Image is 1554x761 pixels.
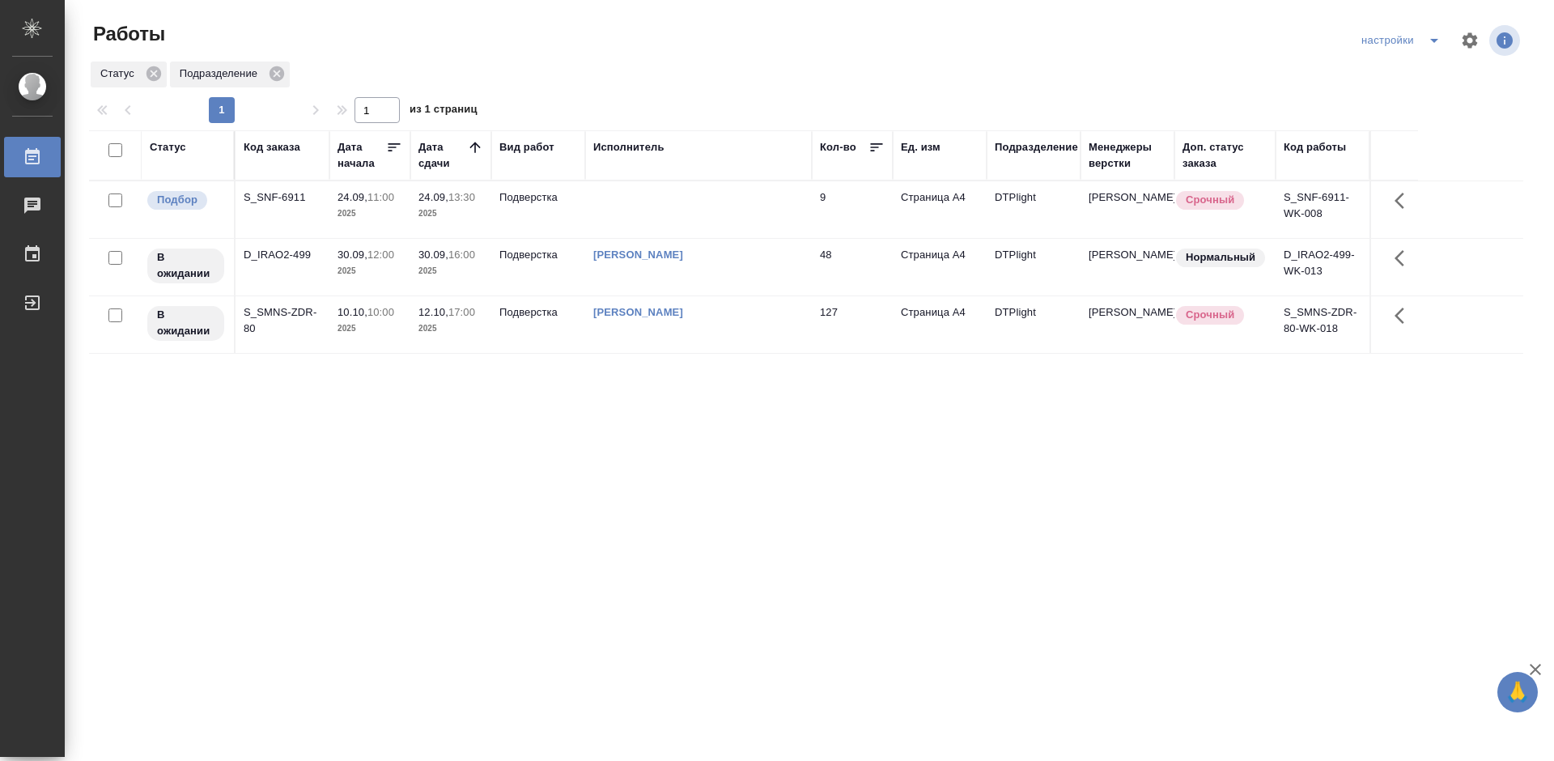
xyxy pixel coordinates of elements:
p: [PERSON_NAME] [1089,304,1166,321]
p: В ожидании [157,249,214,282]
span: Настроить таблицу [1450,21,1489,60]
p: 17:00 [448,306,475,318]
p: Статус [100,66,140,82]
p: Подразделение [180,66,263,82]
td: 9 [812,181,893,238]
p: 12.10, [418,306,448,318]
button: Здесь прячутся важные кнопки [1385,239,1424,278]
p: 2025 [338,321,402,337]
div: split button [1357,28,1450,53]
div: S_SNF-6911 [244,189,321,206]
button: Здесь прячутся важные кнопки [1385,181,1424,220]
td: DTPlight [987,239,1081,295]
div: Исполнитель назначен, приступать к работе пока рано [146,304,226,342]
p: 30.09, [338,249,367,261]
p: 30.09, [418,249,448,261]
p: Подверстка [499,189,577,206]
div: D_IRAO2-499 [244,247,321,263]
div: Дата начала [338,139,386,172]
a: [PERSON_NAME] [593,249,683,261]
td: Страница А4 [893,296,987,353]
p: 13:30 [448,191,475,203]
td: DTPlight [987,181,1081,238]
div: Менеджеры верстки [1089,139,1166,172]
div: Исполнитель назначен, приступать к работе пока рано [146,247,226,285]
td: S_SMNS-ZDR-80-WK-018 [1276,296,1369,353]
td: Страница А4 [893,239,987,295]
div: Подразделение [995,139,1078,155]
div: Статус [91,62,167,87]
p: 10:00 [367,306,394,318]
p: Нормальный [1186,249,1255,266]
div: Подразделение [170,62,290,87]
p: Подверстка [499,304,577,321]
div: Код работы [1284,139,1346,155]
td: D_IRAO2-499-WK-013 [1276,239,1369,295]
button: 🙏 [1497,672,1538,712]
div: Дата сдачи [418,139,467,172]
div: Ед. изм [901,139,940,155]
p: 2025 [418,206,483,222]
p: [PERSON_NAME] [1089,189,1166,206]
span: 🙏 [1504,675,1531,709]
span: Работы [89,21,165,47]
p: [PERSON_NAME] [1089,247,1166,263]
p: В ожидании [157,307,214,339]
p: 12:00 [367,249,394,261]
td: S_SNF-6911-WK-008 [1276,181,1369,238]
p: 10.10, [338,306,367,318]
p: Подбор [157,192,197,208]
div: Доп. статус заказа [1182,139,1267,172]
p: Подверстка [499,247,577,263]
td: 48 [812,239,893,295]
p: 16:00 [448,249,475,261]
div: S_SMNS-ZDR-80 [244,304,321,337]
div: Код заказа [244,139,300,155]
div: Исполнитель [593,139,664,155]
td: Страница А4 [893,181,987,238]
p: 24.09, [418,191,448,203]
div: Статус [150,139,186,155]
td: DTPlight [987,296,1081,353]
p: 2025 [418,321,483,337]
p: Срочный [1186,307,1234,323]
span: из 1 страниц [410,100,478,123]
span: Посмотреть информацию [1489,25,1523,56]
div: Вид работ [499,139,554,155]
p: 24.09, [338,191,367,203]
p: 2025 [338,263,402,279]
p: Срочный [1186,192,1234,208]
p: 2025 [418,263,483,279]
div: Можно подбирать исполнителей [146,189,226,211]
p: 11:00 [367,191,394,203]
div: Кол-во [820,139,856,155]
a: [PERSON_NAME] [593,306,683,318]
button: Здесь прячутся важные кнопки [1385,296,1424,335]
p: 2025 [338,206,402,222]
td: 127 [812,296,893,353]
